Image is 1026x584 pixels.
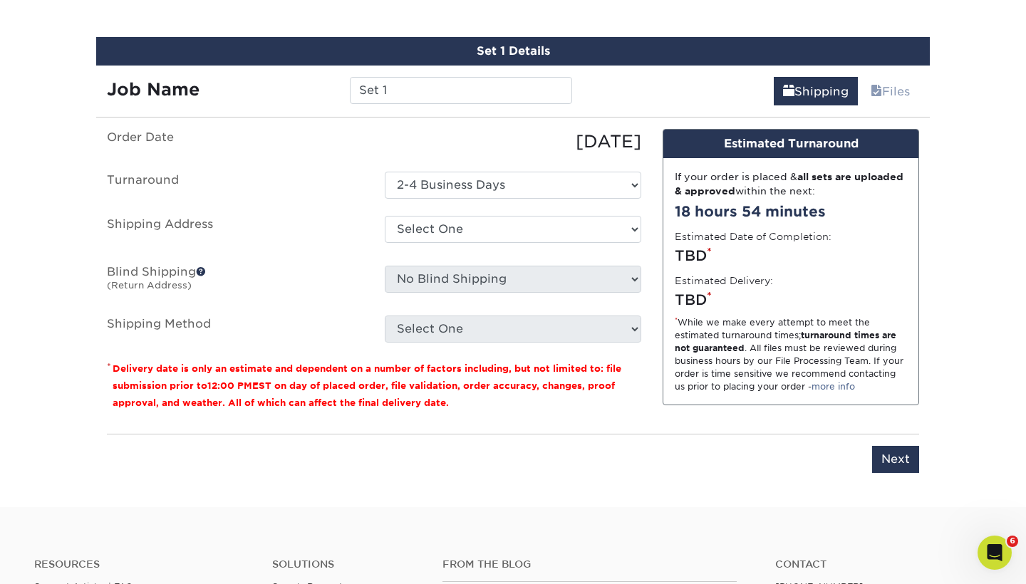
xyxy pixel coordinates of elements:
span: 12:00 PM [207,380,252,391]
small: (Return Address) [107,280,192,291]
label: Estimated Delivery: [675,273,773,288]
label: Blind Shipping [96,266,374,298]
h4: From the Blog [442,558,737,570]
span: files [871,85,882,98]
div: If your order is placed & within the next: [675,170,907,199]
a: more info [812,381,855,392]
span: 6 [1007,536,1018,547]
iframe: Intercom live chat [978,536,1012,570]
div: TBD [675,289,907,311]
input: Enter a job name [350,77,571,104]
div: [DATE] [374,129,652,155]
a: Shipping [774,77,858,105]
h4: Resources [34,558,251,570]
a: Files [861,77,919,105]
div: Estimated Turnaround [663,130,918,158]
a: Contact [775,558,992,570]
h4: Solutions [272,558,421,570]
div: TBD [675,245,907,266]
small: Delivery date is only an estimate and dependent on a number of factors including, but not limited... [113,363,621,408]
iframe: Google Customer Reviews [4,541,121,579]
label: Order Date [96,129,374,155]
label: Estimated Date of Completion: [675,229,831,244]
label: Turnaround [96,172,374,199]
label: Shipping Method [96,316,374,343]
strong: Job Name [107,79,199,100]
input: Next [872,446,919,473]
span: shipping [783,85,794,98]
div: While we make every attempt to meet the estimated turnaround times; . All files must be reviewed ... [675,316,907,393]
label: Shipping Address [96,216,374,249]
div: 18 hours 54 minutes [675,201,907,222]
div: Set 1 Details [96,37,930,66]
